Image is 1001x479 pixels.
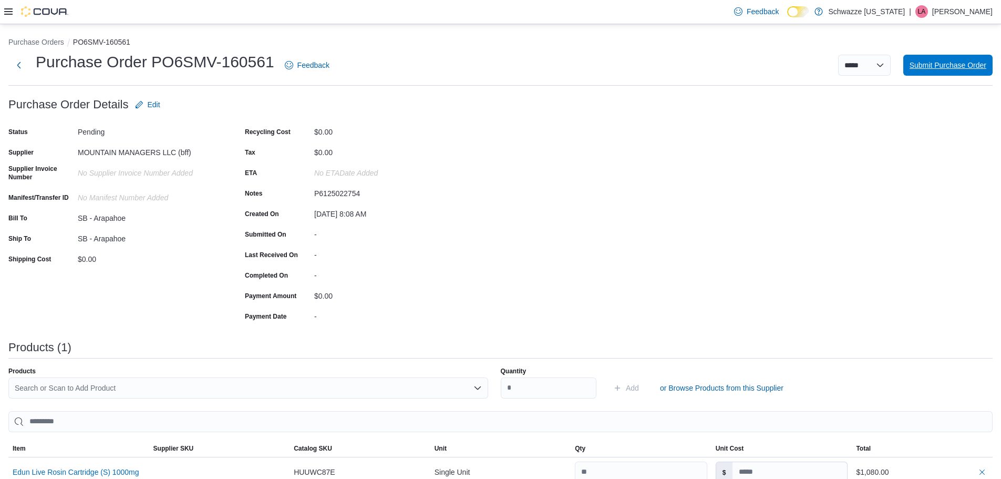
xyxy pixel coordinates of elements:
[8,235,31,243] label: Ship To
[8,38,64,46] button: Purchase Orders
[294,444,332,453] span: Catalog SKU
[501,367,527,375] label: Quantity
[730,1,783,22] a: Feedback
[711,440,852,457] button: Unit Cost
[8,128,28,136] label: Status
[78,210,219,222] div: SB - Arapahoe
[297,60,329,70] span: Feedback
[8,165,74,181] label: Supplier Invoice Number
[245,169,257,177] label: ETA
[473,384,482,392] button: Open list of options
[149,440,290,457] button: Supplier SKU
[78,251,219,263] div: $0.00
[8,98,129,111] h3: Purchase Order Details
[314,308,455,321] div: -
[435,444,447,453] span: Unit
[78,144,219,157] div: MOUNTAIN MANAGERS LLC (bff)
[856,444,871,453] span: Total
[78,230,219,243] div: SB - Arapahoe
[932,5,993,18] p: [PERSON_NAME]
[245,210,279,218] label: Created On
[8,440,149,457] button: Item
[21,6,68,17] img: Cova
[73,38,130,46] button: PO6SMV-160561
[78,124,219,136] div: Pending
[8,148,34,157] label: Supplier
[8,37,993,49] nav: An example of EuiBreadcrumbs
[314,206,455,218] div: [DATE] 8:08 AM
[245,128,291,136] label: Recycling Cost
[571,440,711,457] button: Qty
[245,292,296,300] label: Payment Amount
[8,214,27,222] label: Bill To
[660,383,783,393] span: or Browse Products from this Supplier
[245,148,255,157] label: Tax
[13,444,26,453] span: Item
[281,55,334,76] a: Feedback
[8,55,29,76] button: Next
[131,94,164,115] button: Edit
[148,99,160,110] span: Edit
[245,251,298,259] label: Last Received On
[747,6,779,17] span: Feedback
[828,5,905,18] p: Schwazze [US_STATE]
[8,367,36,375] label: Products
[290,440,430,457] button: Catalog SKU
[314,247,455,259] div: -
[153,444,194,453] span: Supplier SKU
[78,189,219,202] div: No Manifest Number added
[294,466,335,478] span: HUUWC87E
[314,185,455,198] div: P6125022754
[245,230,286,239] label: Submitted On
[8,193,69,202] label: Manifest/Transfer ID
[909,5,911,18] p: |
[716,444,744,453] span: Unit Cost
[314,124,455,136] div: $0.00
[915,5,928,18] div: Libby Aragon
[656,378,788,399] button: or Browse Products from this Supplier
[13,468,139,476] button: Edun Live Rosin Cartridge (S) 1000mg
[903,55,993,76] button: Submit Purchase Order
[245,189,262,198] label: Notes
[787,6,809,17] input: Dark Mode
[430,440,571,457] button: Unit
[856,466,988,478] div: $1,080.00
[314,165,455,177] div: No ETADate added
[245,271,288,280] label: Completed On
[314,267,455,280] div: -
[918,5,926,18] span: LA
[852,440,993,457] button: Total
[8,255,51,263] label: Shipping Cost
[314,144,455,157] div: $0.00
[314,288,455,300] div: $0.00
[575,444,585,453] span: Qty
[36,52,274,73] h1: Purchase Order PO6SMV-160561
[609,378,643,399] button: Add
[626,383,639,393] span: Add
[245,312,286,321] label: Payment Date
[910,60,986,70] span: Submit Purchase Order
[8,341,71,354] h3: Products (1)
[78,165,219,177] div: No Supplier Invoice Number added
[314,226,455,239] div: -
